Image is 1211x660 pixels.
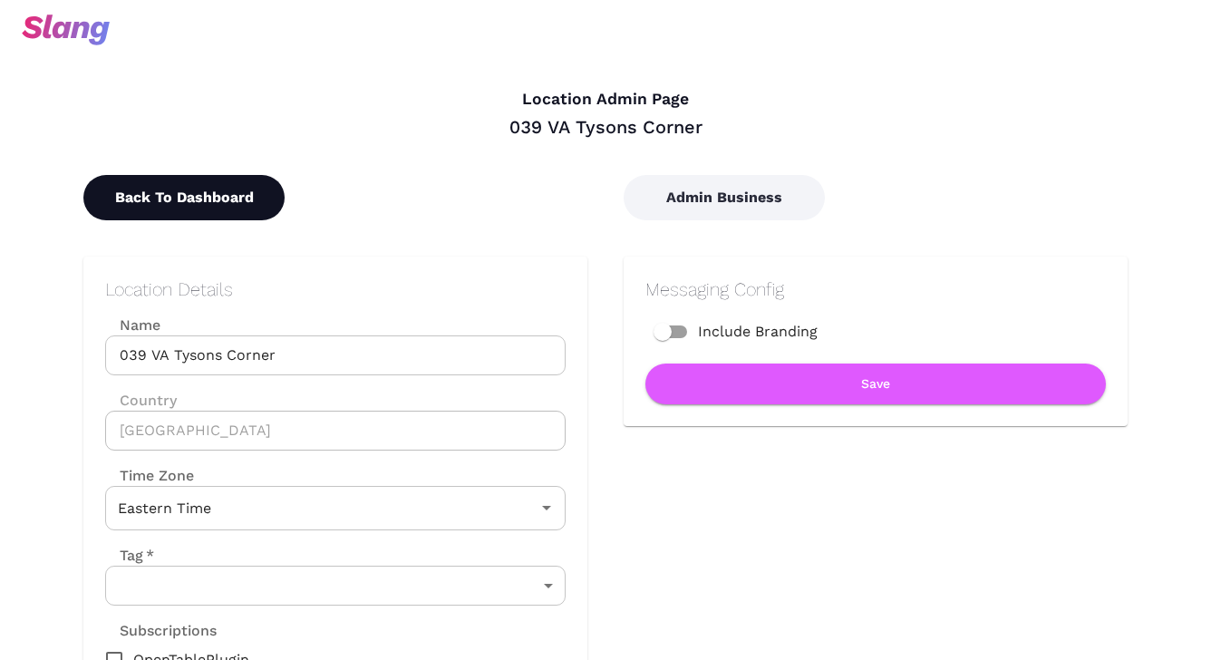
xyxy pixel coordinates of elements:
[83,90,1128,110] h4: Location Admin Page
[534,495,559,520] button: Open
[105,465,566,486] label: Time Zone
[105,545,154,566] label: Tag
[624,175,825,220] button: Admin Business
[645,278,1106,300] h2: Messaging Config
[105,278,566,300] h2: Location Details
[105,390,566,411] label: Country
[83,115,1128,139] div: 039 VA Tysons Corner
[105,620,217,641] label: Subscriptions
[105,315,566,335] label: Name
[645,364,1106,404] button: Save
[22,15,110,45] img: svg+xml;base64,PHN2ZyB3aWR0aD0iOTciIGhlaWdodD0iMzQiIHZpZXdCb3g9IjAgMCA5NyAzNCIgZmlsbD0ibm9uZSIgeG...
[83,175,285,220] button: Back To Dashboard
[624,189,825,206] a: Admin Business
[698,321,818,343] span: Include Branding
[83,189,285,206] a: Back To Dashboard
